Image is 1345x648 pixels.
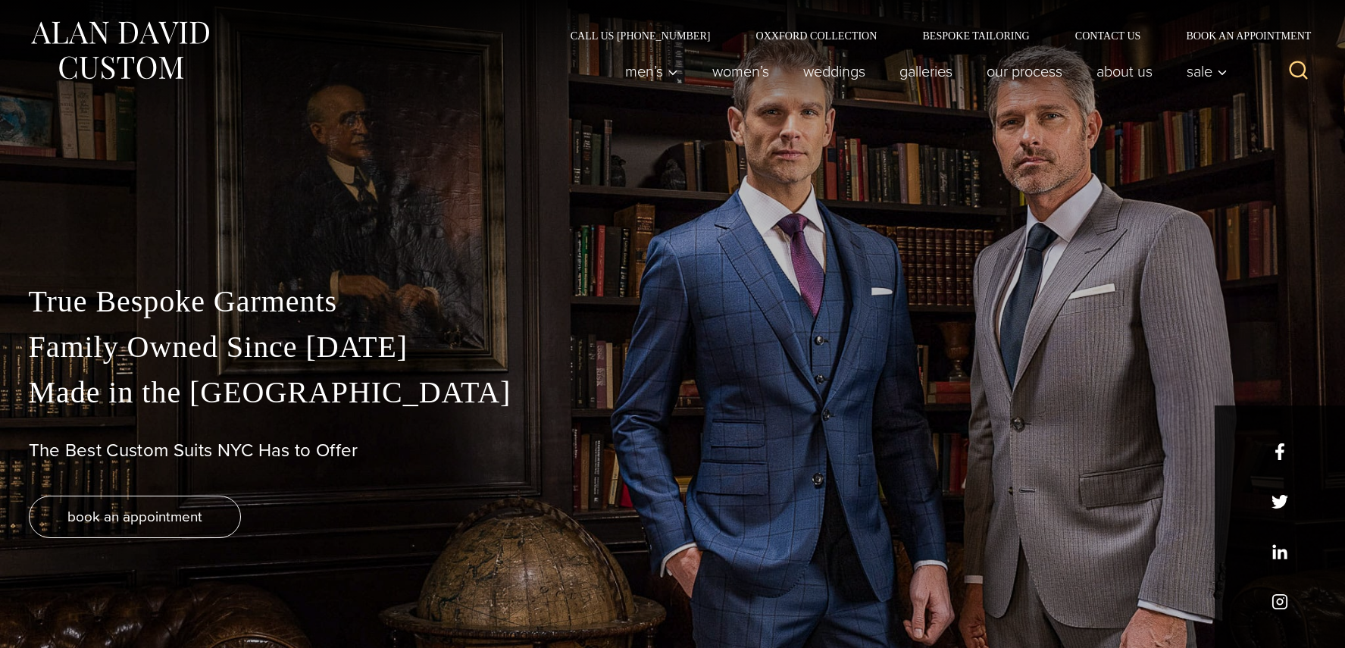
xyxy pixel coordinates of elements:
a: book an appointment [29,496,241,538]
a: Bespoke Tailoring [899,30,1052,41]
span: book an appointment [67,506,202,527]
a: Call Us [PHONE_NUMBER] [548,30,733,41]
p: True Bespoke Garments Family Owned Since [DATE] Made in the [GEOGRAPHIC_DATA] [29,279,1317,415]
a: Our Process [969,56,1079,86]
button: View Search Form [1281,53,1317,89]
a: About Us [1079,56,1169,86]
img: Alan David Custom [29,17,211,84]
a: Book an Appointment [1163,30,1316,41]
span: Men’s [625,64,678,79]
nav: Secondary Navigation [548,30,1317,41]
a: Contact Us [1053,30,1164,41]
a: Galleries [882,56,969,86]
span: Sale [1187,64,1228,79]
h1: The Best Custom Suits NYC Has to Offer [29,440,1317,462]
a: Oxxford Collection [733,30,899,41]
nav: Primary Navigation [608,56,1235,86]
a: Women’s [695,56,786,86]
a: weddings [786,56,882,86]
